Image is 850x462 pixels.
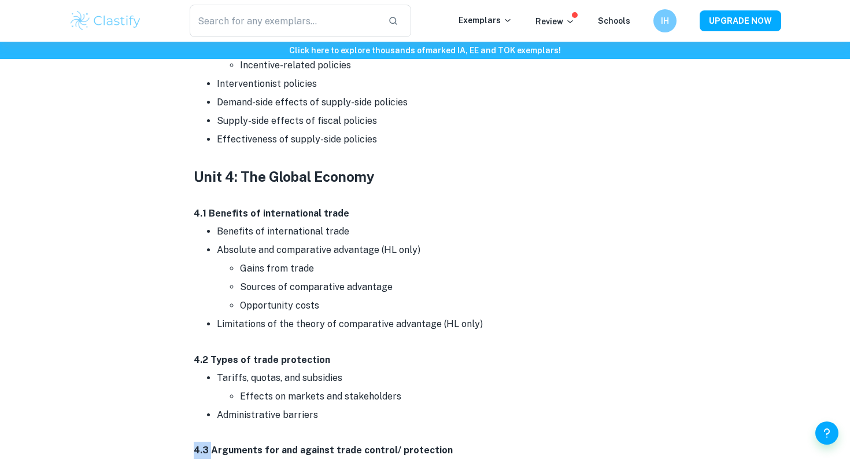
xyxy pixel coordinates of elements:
[217,222,656,241] li: Benefits of international trade
[240,278,656,296] li: Sources of comparative advantage
[217,369,656,406] li: Tariffs, quotas, and subsidies
[459,14,512,27] p: Exemplars
[217,406,656,424] li: Administrative barriers
[653,9,677,32] button: IH
[240,259,656,278] li: Gains from trade
[700,10,781,31] button: UPGRADE NOW
[217,75,656,93] li: Interventionist policies
[194,445,453,456] strong: 4.3 Arguments for and against trade control/ protection
[194,208,349,219] strong: 4.1 Benefits of international trade
[194,354,330,365] strong: 4.2 Types of trade protection
[598,16,630,25] a: Schools
[217,315,656,333] li: Limitations of the theory of comparative advantage (HL only)
[659,14,672,27] h6: IH
[240,56,656,75] li: Incentive-related policies
[2,44,848,57] h6: Click here to explore thousands of marked IA, EE and TOK exemplars !
[69,9,142,32] img: Clastify logo
[240,296,656,315] li: Opportunity costs
[815,421,838,445] button: Help and Feedback
[535,15,575,28] p: Review
[240,387,656,406] li: Effects on markets and stakeholders
[217,241,656,315] li: Absolute and comparative advantage (HL only)
[190,5,379,37] input: Search for any exemplars...
[217,112,656,130] li: Supply-side effects of fiscal policies
[217,93,656,112] li: Demand-side effects of supply-side policies
[194,166,656,187] h3: Unit 4: The Global Economy
[217,130,656,149] li: Effectiveness of supply-side policies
